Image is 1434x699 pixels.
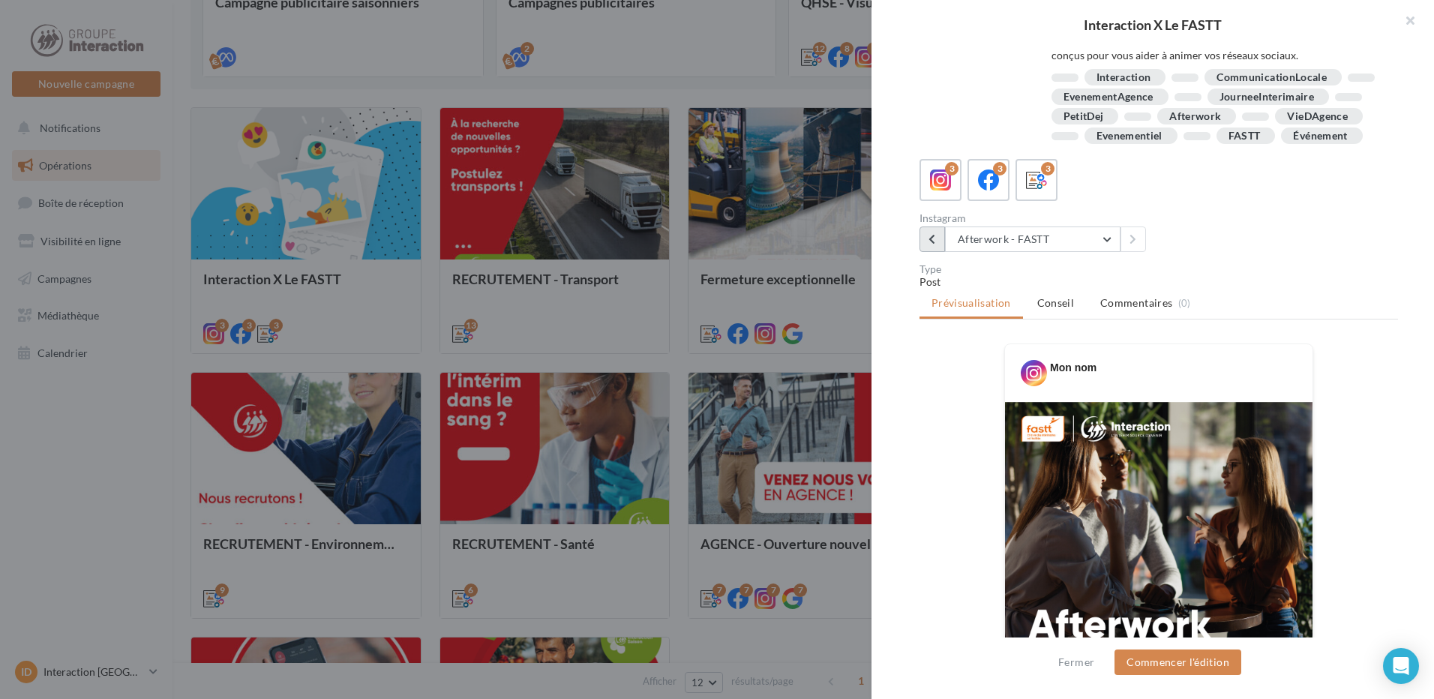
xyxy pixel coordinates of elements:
[1096,130,1162,142] div: Evenementiel
[1293,130,1347,142] div: Événement
[1050,360,1096,375] div: Mon nom
[1178,297,1191,309] span: (0)
[1100,295,1172,310] span: Commentaires
[1169,111,1221,122] div: Afterwork
[1219,91,1314,103] div: JourneeInterimaire
[1114,649,1241,675] button: Commencer l'édition
[1063,111,1104,122] div: PetitDej
[993,162,1006,175] div: 3
[1063,91,1153,103] div: EvenementAgence
[1052,653,1100,671] button: Fermer
[919,274,1398,289] div: Post
[1037,296,1074,309] span: Conseil
[945,162,958,175] div: 3
[945,226,1120,252] button: Afterwork - FASTT
[919,264,1398,274] div: Type
[1287,111,1348,122] div: VieDAgence
[1041,162,1054,175] div: 3
[895,18,1410,31] div: Interaction X Le FASTT
[1096,72,1151,83] div: Interaction
[1216,72,1327,83] div: CommunicationLocale
[1228,130,1261,142] div: FASTT
[1383,648,1419,684] div: Open Intercom Messenger
[919,213,1153,223] div: Instagram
